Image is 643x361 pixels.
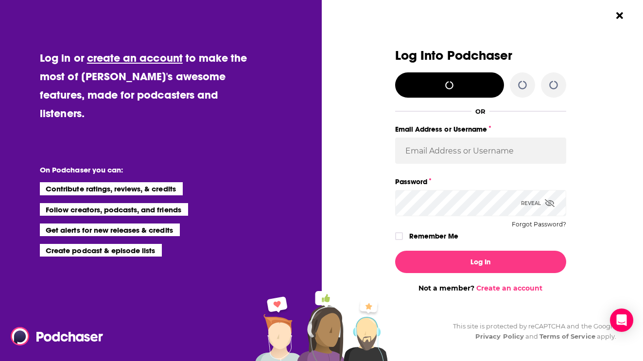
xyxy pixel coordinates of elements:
[445,321,616,342] div: This site is protected by reCAPTCHA and the Google and apply.
[40,244,162,257] li: Create podcast & episode lists
[395,251,566,273] button: Log In
[395,138,566,164] input: Email Address or Username
[40,203,188,216] li: Follow creators, podcasts, and friends
[395,123,566,136] label: Email Address or Username
[40,165,234,174] li: On Podchaser you can:
[395,49,566,63] h3: Log Into Podchaser
[40,182,183,195] li: Contribute ratings, reviews, & credits
[475,332,524,340] a: Privacy Policy
[40,223,179,236] li: Get alerts for new releases & credits
[610,6,629,25] button: Close Button
[11,327,96,345] a: Podchaser - Follow, Share and Rate Podcasts
[395,284,566,292] div: Not a member?
[409,230,458,242] label: Remember Me
[610,309,633,332] div: Open Intercom Messenger
[512,221,566,228] button: Forgot Password?
[475,107,486,115] div: OR
[395,175,566,188] label: Password
[11,327,104,345] img: Podchaser - Follow, Share and Rate Podcasts
[476,284,542,292] a: Create an account
[521,190,555,216] div: Reveal
[87,51,183,65] a: create an account
[539,332,595,340] a: Terms of Service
